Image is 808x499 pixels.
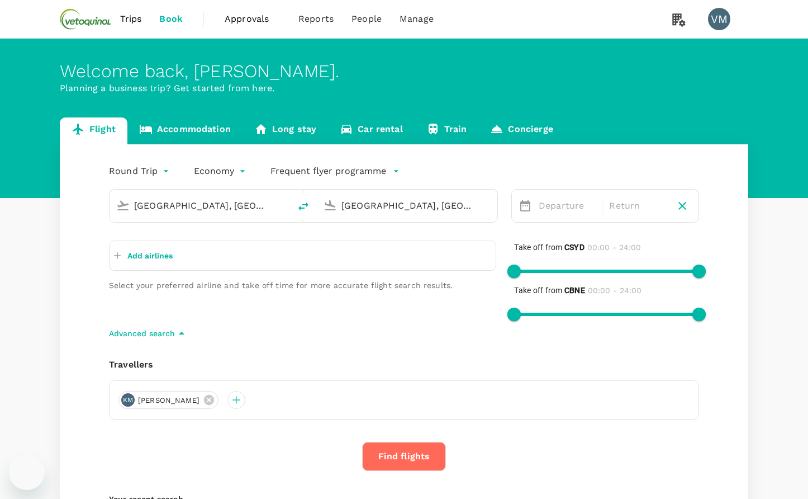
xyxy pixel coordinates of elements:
[514,286,585,295] span: Take off from
[564,243,584,252] b: CSYD
[109,328,175,339] p: Advanced search
[362,442,446,471] button: Find flights
[9,454,45,490] iframe: Button to launch messaging window
[290,193,317,220] button: delete
[270,164,400,178] button: Frequent flyer programme
[539,199,595,213] p: Departure
[298,12,334,26] span: Reports
[121,393,135,407] div: KM
[225,12,281,26] span: Approvals
[415,117,479,144] a: Train
[109,280,496,291] p: Select your preferred airline and take off time for more accurate flight search results.
[134,197,267,214] input: Depart from
[351,12,382,26] span: People
[114,246,173,266] button: Add airlines
[118,391,218,409] div: KM[PERSON_NAME]
[60,7,111,31] img: Vetoquinol Australia Pty Limited
[131,395,206,406] span: [PERSON_NAME]
[109,162,172,180] div: Round Trip
[708,8,730,30] div: VM
[109,358,699,371] div: Travellers
[588,286,641,295] span: 00:00 - 24:00
[127,250,173,261] p: Add airlines
[194,162,248,180] div: Economy
[127,117,243,144] a: Accommodation
[328,117,415,144] a: Car rental
[564,286,585,295] b: CBNE
[587,243,641,252] span: 00:00 - 24:00
[243,117,328,144] a: Long stay
[478,117,564,144] a: Concierge
[60,117,127,144] a: Flight
[400,12,434,26] span: Manage
[60,82,748,95] p: Planning a business trip? Get started from here.
[341,197,474,214] input: Going to
[159,12,183,26] span: Book
[489,204,492,206] button: Open
[120,12,142,26] span: Trips
[270,164,386,178] p: Frequent flyer programme
[282,204,284,206] button: Open
[609,199,666,213] p: Return
[109,327,188,340] button: Advanced search
[60,61,748,82] div: Welcome back , [PERSON_NAME] .
[514,243,584,252] span: Take off from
